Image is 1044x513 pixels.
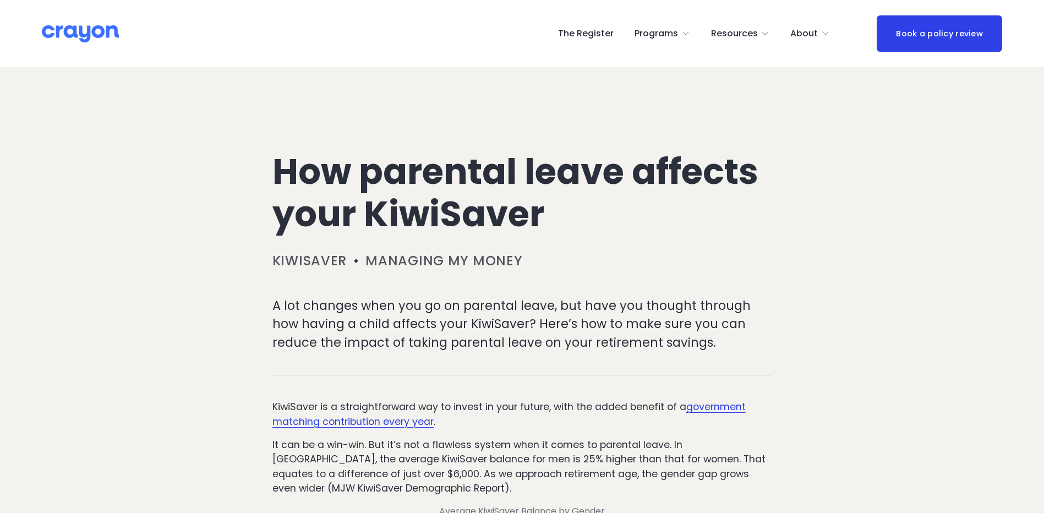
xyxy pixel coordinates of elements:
a: folder dropdown [711,25,770,42]
a: folder dropdown [790,25,830,42]
a: folder dropdown [635,25,690,42]
span: About [790,26,818,42]
p: A lot changes when you go on parental leave, but have you thought through how having a child affe... [272,297,772,352]
a: The Register [558,25,614,42]
a: government matching contribution every year [272,400,746,428]
a: Managing my money [365,252,522,270]
h1: How parental leave affects your KiwiSaver [272,151,772,236]
p: KiwiSaver is a straightforward way to invest in your future, with the added benefit of a . [272,400,772,429]
span: Programs [635,26,678,42]
a: KiwiSaver [272,252,347,270]
p: It can be a win-win. But it’s not a flawless system when it comes to parental leave. In [GEOGRAPH... [272,438,772,496]
span: Resources [711,26,758,42]
img: Crayon [42,24,119,43]
a: Book a policy review [877,15,1002,51]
